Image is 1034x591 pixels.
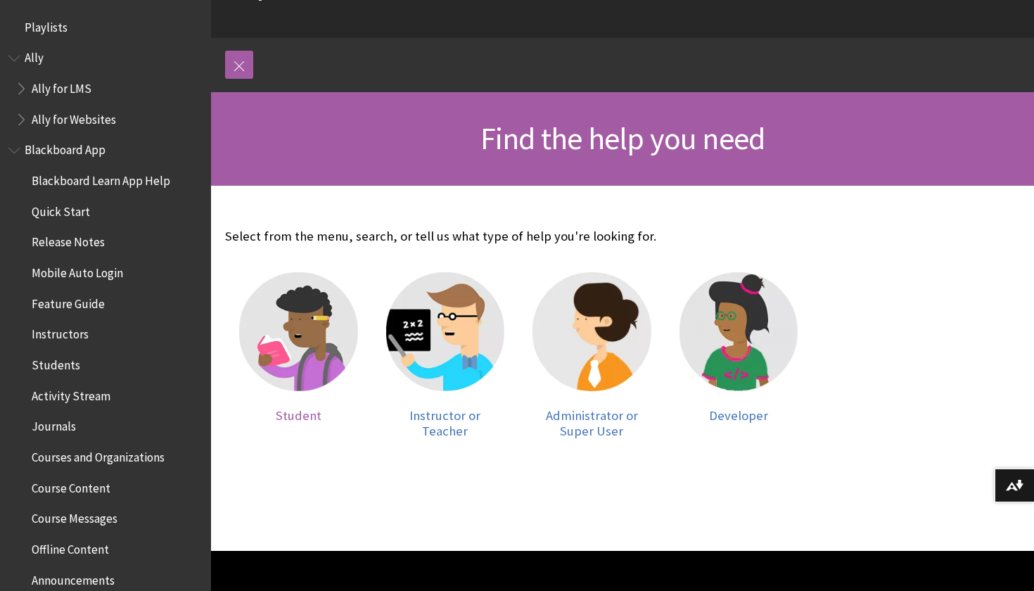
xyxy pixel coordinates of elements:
[32,568,115,587] span: Announcements
[25,15,68,34] span: Playlists
[32,261,123,280] span: Mobile Auto Login
[225,227,812,246] p: Select from the menu, search, or tell us what type of help you're looking for.
[32,476,110,495] span: Course Content
[8,15,203,39] nav: Book outline for Playlists
[32,415,76,434] span: Journals
[32,384,110,403] span: Activity Stream
[32,292,105,311] span: Feature Guide
[32,507,117,526] span: Course Messages
[32,323,89,342] span: Instructors
[32,445,165,464] span: Courses and Organizations
[32,231,105,250] span: Release Notes
[532,272,651,438] a: Administrator Administrator or Super User
[32,353,80,372] span: Students
[276,407,321,424] span: Student
[32,200,90,219] span: Quick Start
[25,139,106,158] span: Blackboard App
[409,407,480,439] span: Instructor or Teacher
[32,77,91,96] span: Ally for LMS
[480,119,765,158] span: Find the help you need
[239,272,358,391] img: Student
[679,272,798,438] a: Developer
[32,169,170,188] span: Blackboard Learn App Help
[32,538,109,557] span: Offline Content
[386,272,505,438] a: Instructor Instructor or Teacher
[8,46,203,132] nav: Book outline for Anthology Ally Help
[532,272,651,391] img: Administrator
[709,407,768,424] span: Developer
[386,272,505,391] img: Instructor
[546,407,638,439] span: Administrator or Super User
[239,272,358,438] a: Student Student
[25,46,44,65] span: Ally
[32,108,116,127] span: Ally for Websites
